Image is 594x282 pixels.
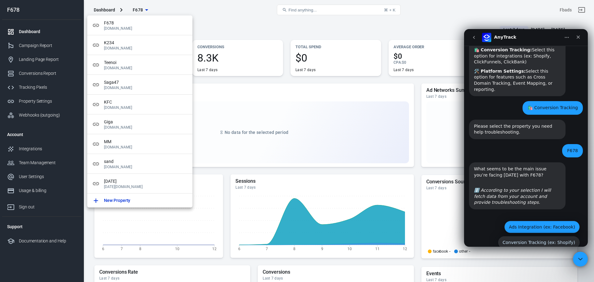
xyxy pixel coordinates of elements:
[87,55,192,75] div: Teenoi[DOMAIN_NAME]
[34,207,116,220] button: Conversion Tracking (ex: Shopify)
[104,26,187,31] p: [DOMAIN_NAME]
[5,91,101,110] div: Please select the property you need help troubleshooting.
[104,165,187,169] p: [DOMAIN_NAME]
[87,114,192,134] div: Giga[DOMAIN_NAME]
[58,72,119,86] div: 🛍️ Conversion Tracking
[40,192,116,204] button: Ads Integration (ex: Facebook)
[104,46,187,50] p: [DOMAIN_NAME]
[104,119,187,125] span: Giga
[104,79,187,86] span: Saga47
[104,145,187,149] p: [DOMAIN_NAME]
[87,95,192,114] div: KFC[DOMAIN_NAME]
[87,35,192,55] div: K234[DOMAIN_NAME]
[104,59,187,66] span: Teenoi
[104,125,187,130] p: [DOMAIN_NAME]
[104,139,187,145] span: MM
[10,94,97,106] div: Please select the property you need help troubleshooting.
[87,75,192,95] div: Saga47[DOMAIN_NAME]
[87,194,192,207] a: New Property
[5,115,119,134] div: Fbads says…
[104,197,130,204] p: New Property
[5,133,101,180] div: What seems to be the main issue you’re facing [DATE] with F678?​ℹ️ According to your selection I ...
[10,18,97,36] div: Select this option for integrations (ex: Shopify, ClickFunnels, ClickBank)
[104,158,187,165] span: sand
[104,86,187,90] p: [DOMAIN_NAME]
[573,252,588,267] iframe: Intercom live chat
[87,154,192,174] div: sand[DOMAIN_NAME]
[10,40,62,45] b: 🛠️ Platform Settings:
[87,15,192,35] div: F678[DOMAIN_NAME]
[10,18,68,23] b: 🛍️ Conversion Tracking:
[104,105,187,110] p: [DOMAIN_NAME]
[87,174,192,194] div: [DATE][DATE][DOMAIN_NAME]
[103,119,114,125] div: F678
[104,99,187,105] span: KFC
[5,91,119,115] div: AnyTrack says…
[5,133,119,188] div: AnyTrack says…
[104,185,187,189] p: [DATE][DOMAIN_NAME]
[98,115,119,129] div: F678
[5,72,119,91] div: Fbads says…
[10,39,97,63] div: Select this option for features such as Cross Domain Tracking, Event Mapping, or reporting.
[104,40,187,46] span: K234
[464,29,588,247] iframe: Intercom live chat
[104,66,187,70] p: [DOMAIN_NAME]
[63,76,114,82] div: 🛍️ Conversion Tracking
[10,137,97,155] div: What seems to be the main issue you’re facing [DATE] with F678? ​
[87,134,192,154] div: MM[DOMAIN_NAME]
[10,159,87,176] i: ℹ️ According to your selection I will fetch data from your account and provide troubleshooting st...
[104,20,187,26] span: F678
[104,178,187,185] span: [DATE]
